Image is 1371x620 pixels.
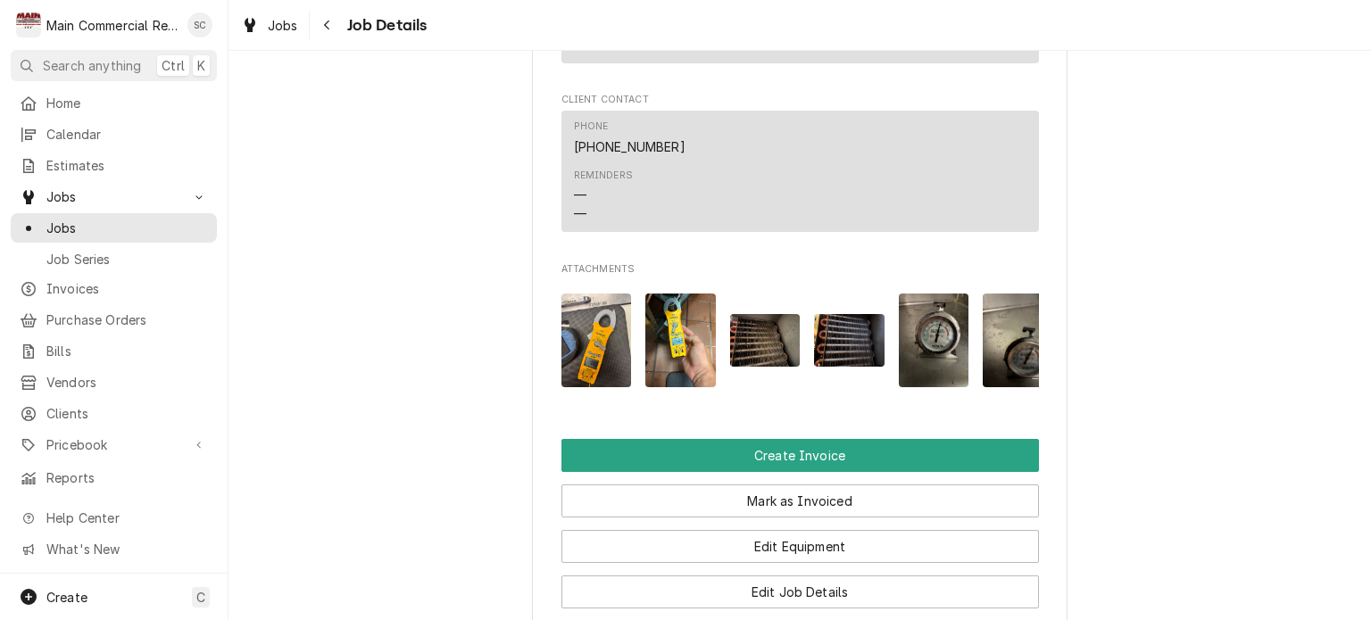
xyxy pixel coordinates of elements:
[234,11,305,40] a: Jobs
[11,151,217,180] a: Estimates
[561,472,1039,517] div: Button Group Row
[561,563,1039,608] div: Button Group Row
[46,250,208,269] span: Job Series
[46,94,208,112] span: Home
[46,342,208,360] span: Bills
[43,56,141,75] span: Search anything
[11,244,217,274] a: Job Series
[561,517,1039,563] div: Button Group Row
[574,204,586,223] div: —
[561,93,1039,240] div: Client Contact
[162,56,185,75] span: Ctrl
[11,120,217,149] a: Calendar
[196,588,205,607] span: C
[561,262,1039,277] span: Attachments
[561,484,1039,517] button: Mark as Invoiced
[46,404,208,423] span: Clients
[11,430,217,459] a: Go to Pricebook
[46,508,206,527] span: Help Center
[11,182,217,211] a: Go to Jobs
[11,463,217,492] a: Reports
[561,262,1039,401] div: Attachments
[11,274,217,303] a: Invoices
[561,111,1039,233] div: Contact
[46,435,181,454] span: Pricebook
[46,373,208,392] span: Vendors
[342,13,428,37] span: Job Details
[11,399,217,428] a: Clients
[561,279,1039,401] span: Attachments
[187,12,212,37] div: SC
[574,120,685,155] div: Phone
[983,293,1053,387] img: hCXxqXGfQiSYCJa1Kffg
[730,314,801,367] img: gFsk1VxkTV65T3lgkxUH
[561,111,1039,241] div: Client Contact List
[11,88,217,118] a: Home
[16,12,41,37] div: Main Commercial Refrigeration Service's Avatar
[46,279,208,298] span: Invoices
[46,156,208,175] span: Estimates
[574,120,609,134] div: Phone
[814,314,885,367] img: f36L1VszRqCOahFclyap
[11,50,217,81] button: Search anythingCtrlK
[46,219,208,237] span: Jobs
[187,12,212,37] div: Sharon Campbell's Avatar
[899,293,969,387] img: fPf48qmbScyNxGT7QzNx
[11,534,217,564] a: Go to What's New
[561,575,1039,608] button: Edit Job Details
[561,293,632,387] img: 4KYpkac0RhC8ZfwdJsW5
[46,125,208,144] span: Calendar
[268,16,298,35] span: Jobs
[313,11,342,39] button: Navigate back
[574,139,685,154] a: [PHONE_NUMBER]
[46,310,208,329] span: Purchase Orders
[46,187,181,206] span: Jobs
[16,12,41,37] div: M
[11,336,217,366] a: Bills
[46,590,87,605] span: Create
[11,213,217,243] a: Jobs
[561,439,1039,472] button: Create Invoice
[46,16,178,35] div: Main Commercial Refrigeration Service
[46,540,206,558] span: What's New
[561,530,1039,563] button: Edit Equipment
[645,293,716,387] img: 7n8qxc2PRIy6XU3qStPc
[574,169,633,183] div: Reminders
[197,56,205,75] span: K
[574,169,633,223] div: Reminders
[11,305,217,335] a: Purchase Orders
[46,468,208,487] span: Reports
[561,439,1039,472] div: Button Group Row
[574,186,586,204] div: —
[561,93,1039,107] span: Client Contact
[11,368,217,397] a: Vendors
[11,503,217,533] a: Go to Help Center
